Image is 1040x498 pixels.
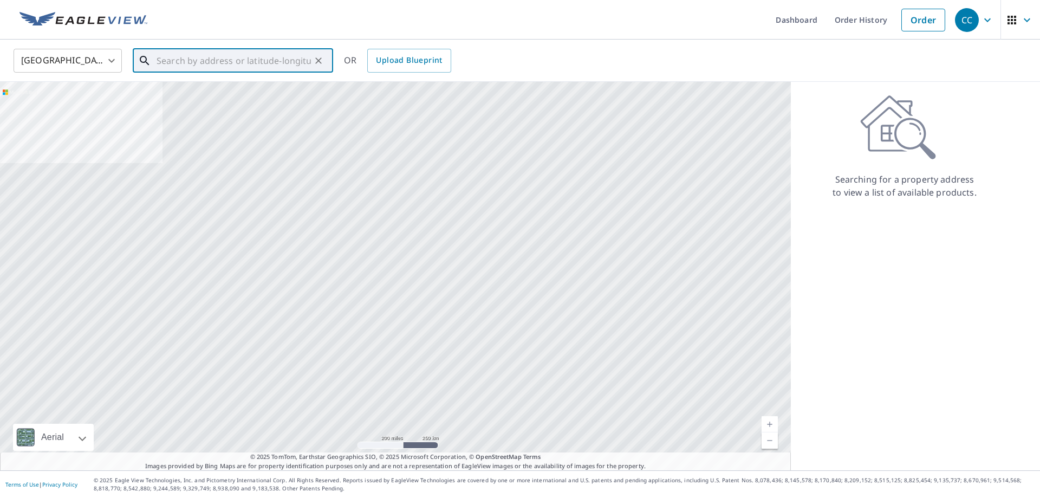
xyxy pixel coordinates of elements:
[523,452,541,461] a: Terms
[955,8,979,32] div: CC
[311,53,326,68] button: Clear
[19,12,147,28] img: EV Logo
[344,49,451,73] div: OR
[762,432,778,449] a: Current Level 5, Zoom Out
[13,424,94,451] div: Aerial
[367,49,451,73] a: Upload Blueprint
[250,452,541,462] span: © 2025 TomTom, Earthstar Geographics SIO, © 2025 Microsoft Corporation, ©
[42,481,77,488] a: Privacy Policy
[38,424,67,451] div: Aerial
[762,416,778,432] a: Current Level 5, Zoom In
[901,9,945,31] a: Order
[376,54,442,67] span: Upload Blueprint
[832,173,977,199] p: Searching for a property address to view a list of available products.
[476,452,521,461] a: OpenStreetMap
[14,46,122,76] div: [GEOGRAPHIC_DATA]
[5,481,77,488] p: |
[5,481,39,488] a: Terms of Use
[94,476,1035,493] p: © 2025 Eagle View Technologies, Inc. and Pictometry International Corp. All Rights Reserved. Repo...
[157,46,311,76] input: Search by address or latitude-longitude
